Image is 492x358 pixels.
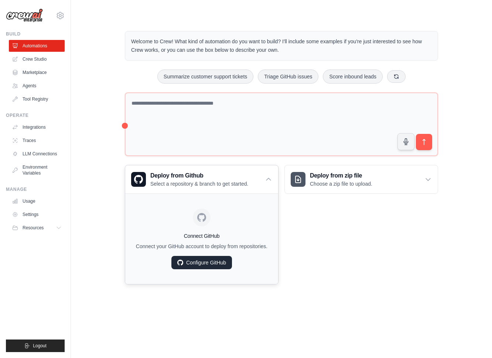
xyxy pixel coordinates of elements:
[9,121,65,133] a: Integrations
[150,171,248,180] h3: Deploy from Github
[9,195,65,207] a: Usage
[150,180,248,188] p: Select a repository & branch to get started.
[131,243,272,250] p: Connect your GitHub account to deploy from repositories.
[6,9,43,23] img: Logo
[258,70,318,84] button: Triage GitHub issues
[9,93,65,105] a: Tool Registry
[9,40,65,52] a: Automations
[6,186,65,192] div: Manage
[310,180,372,188] p: Choose a zip file to upload.
[6,112,65,118] div: Operate
[323,70,383,84] button: Score inbound leads
[9,148,65,160] a: LLM Connections
[33,343,47,349] span: Logout
[171,256,232,269] a: Configure GitHub
[131,37,432,54] p: Welcome to Crew! What kind of automation do you want to build? I'll include some examples if you'...
[9,222,65,234] button: Resources
[6,340,65,352] button: Logout
[131,232,272,240] h4: Connect GitHub
[310,171,372,180] h3: Deploy from zip file
[9,135,65,146] a: Traces
[157,70,253,84] button: Summarize customer support tickets
[23,225,44,231] span: Resources
[9,161,65,179] a: Environment Variables
[9,80,65,92] a: Agents
[9,209,65,220] a: Settings
[9,67,65,78] a: Marketplace
[6,31,65,37] div: Build
[9,53,65,65] a: Crew Studio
